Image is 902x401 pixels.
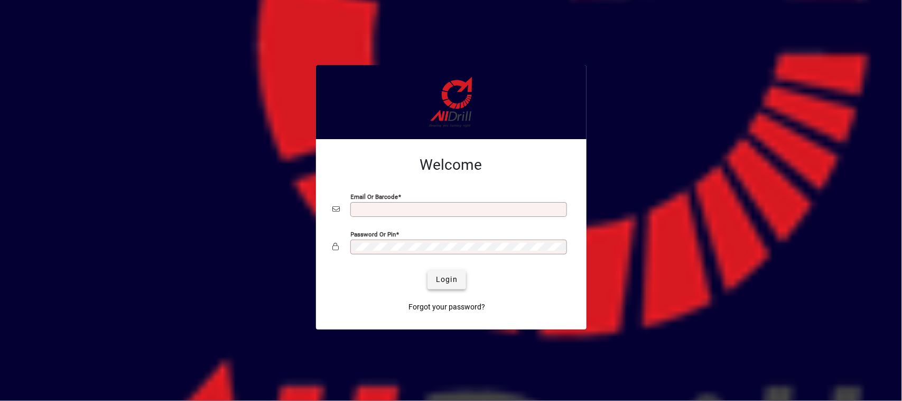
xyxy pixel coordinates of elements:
button: Login [427,270,466,289]
span: Login [436,274,458,285]
span: Forgot your password? [408,302,485,313]
mat-label: Email or Barcode [351,193,398,200]
a: Forgot your password? [404,298,489,317]
h2: Welcome [333,156,570,174]
mat-label: Password or Pin [351,230,396,238]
